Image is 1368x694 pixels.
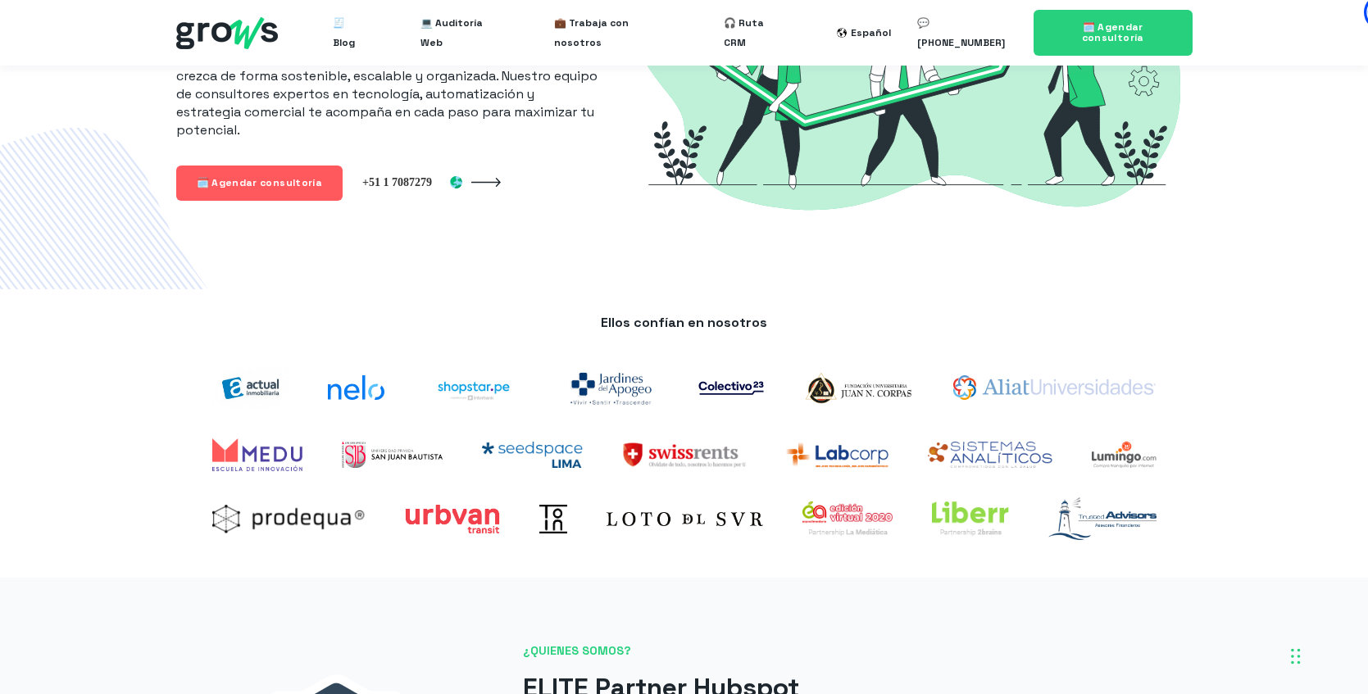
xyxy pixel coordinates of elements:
img: Lumingo [1092,442,1157,468]
img: Urbvan [405,505,500,533]
p: Ellos confían en nosotros [193,314,1176,332]
span: 🗓️ Agendar consultoría [1082,20,1144,44]
div: Español [851,23,891,43]
a: 💻 Auditoría Web [420,7,502,59]
img: shoptarpe [424,370,524,406]
img: Perú +51 1 7087279 [362,175,462,189]
img: logo-Corpas [803,370,914,406]
img: expoalimentaria [802,501,893,537]
img: prodequa [212,505,366,533]
a: 🎧 Ruta CRM [724,7,784,59]
iframe: Chat Widget [1073,465,1368,694]
img: Loto del sur [607,512,763,526]
img: Sistemas analíticos [928,442,1052,468]
a: 🗓️ Agendar consultoría [176,166,343,201]
img: liberr [932,501,1009,537]
img: Seedspace Lima [482,442,583,468]
img: Labcorp [785,442,889,468]
a: 🗓️ Agendar consultoría [1034,10,1193,56]
a: 💼 Trabaja con nosotros [554,7,671,59]
img: co23 [698,381,764,395]
img: aliat-universidades [953,375,1156,400]
img: SwissRents [622,442,746,468]
img: Toin [539,505,568,533]
a: 💬 [PHONE_NUMBER] [917,7,1013,59]
span: 🗓️ Agendar consultoría [197,176,323,189]
p: En Grows, diseñamos estrategias a medida para que tu negocio crezca de forma sostenible, escalabl... [176,49,598,139]
img: logo-trusted-advisors-marzo2021 [1048,497,1157,540]
img: grows - hubspot [176,17,278,49]
img: Medu Academy [212,438,302,471]
a: 🧾 Blog [333,7,367,59]
img: jardines-del-apogeo [563,363,659,412]
img: actual-inmobiliaria [212,366,289,410]
span: ¿QUIENES SOMOS? [523,643,1192,660]
img: UPSJB [342,442,443,468]
img: nelo [328,375,384,400]
div: Drag [1291,632,1301,681]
